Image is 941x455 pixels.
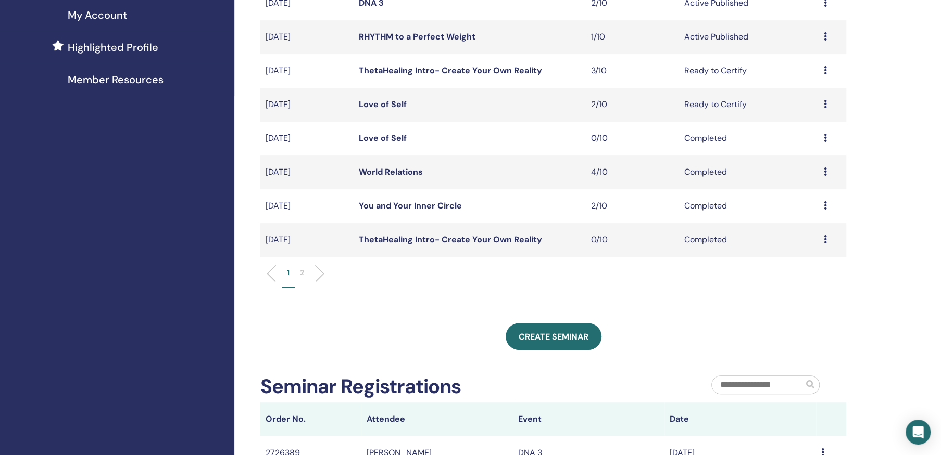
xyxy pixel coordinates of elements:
td: Completed [679,223,819,257]
td: 1/10 [586,20,679,54]
td: 0/10 [586,122,679,155]
td: Completed [679,189,819,223]
td: Completed [679,122,819,155]
p: 2 [300,267,304,278]
p: 1 [287,267,290,278]
td: 3/10 [586,54,679,88]
td: [DATE] [260,155,354,189]
span: My Account [68,7,127,23]
a: ThetaHealing Intro- Create Your Own Reality [359,234,542,245]
a: Love of Self [359,99,407,110]
span: Highlighted Profile [68,40,158,55]
a: World Relations [359,166,423,177]
td: [DATE] [260,88,354,122]
td: 4/10 [586,155,679,189]
span: Member Resources [68,72,164,87]
td: Ready to Certify [679,54,819,88]
th: Event [513,402,664,436]
a: You and Your Inner Circle [359,200,462,211]
div: Open Intercom Messenger [906,420,931,445]
td: 2/10 [586,88,679,122]
td: [DATE] [260,54,354,88]
th: Date [664,402,816,436]
th: Order No. [260,402,361,436]
td: [DATE] [260,122,354,155]
span: Create seminar [519,331,588,342]
td: [DATE] [260,189,354,223]
td: Completed [679,155,819,189]
a: Love of Self [359,133,407,144]
td: Active Published [679,20,819,54]
td: [DATE] [260,223,354,257]
td: Ready to Certify [679,88,819,122]
td: 2/10 [586,189,679,223]
td: [DATE] [260,20,354,54]
a: Create seminar [506,323,601,350]
h2: Seminar Registrations [260,375,461,399]
a: RHYTHM to a Perfect Weight [359,31,475,42]
a: ThetaHealing Intro- Create Your Own Reality [359,65,542,76]
th: Attendee [361,402,513,436]
td: 0/10 [586,223,679,257]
